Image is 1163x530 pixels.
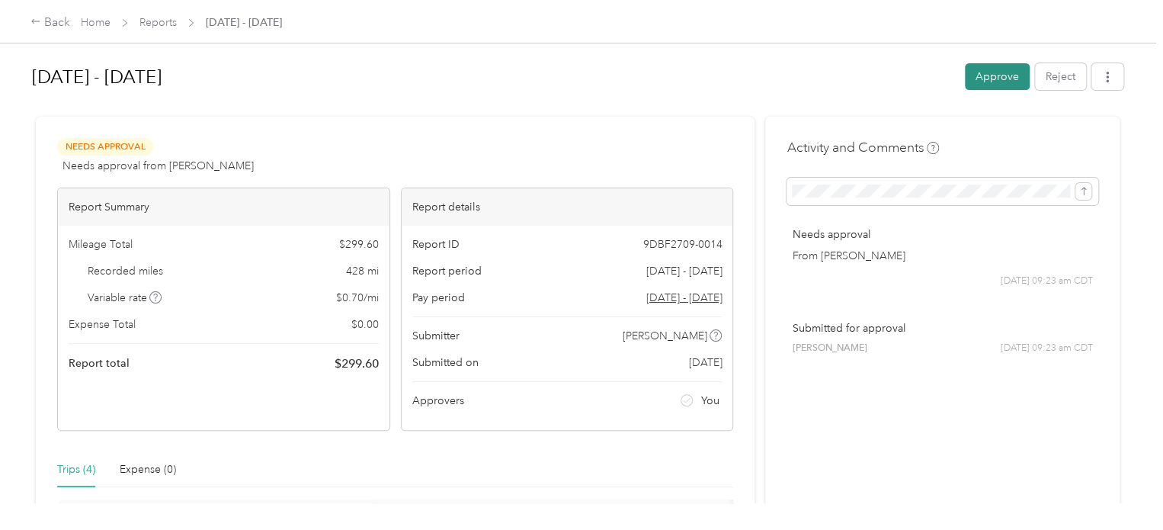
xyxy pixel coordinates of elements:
div: Report details [402,188,733,226]
span: [DATE] 09:23 am CDT [1001,342,1093,355]
span: $ 299.60 [339,236,379,252]
span: [PERSON_NAME] [623,328,707,344]
h1: Sep 1 - 30, 2025 [32,59,954,95]
div: Trips (4) [57,461,95,478]
span: You [701,393,719,409]
span: 9DBF2709-0014 [642,236,722,252]
a: Reports [139,16,177,29]
span: 428 mi [346,263,379,279]
p: Submitted for approval [792,320,1093,336]
span: [DATE] 09:23 am CDT [1001,275,1093,288]
span: Mileage Total [69,236,133,252]
span: [PERSON_NAME] [792,342,867,355]
span: [DATE] - [DATE] [646,263,722,279]
span: $ 299.60 [335,355,379,373]
span: Expense Total [69,316,136,332]
span: $ 0.00 [351,316,379,332]
p: From [PERSON_NAME] [792,248,1093,264]
span: Report ID [412,236,460,252]
span: [DATE] - [DATE] [206,14,282,31]
button: Approve [965,63,1030,90]
span: Pay period [412,290,465,306]
div: Report Summary [58,188,389,226]
span: Go to pay period [646,290,722,306]
h4: Activity and Comments [787,138,939,157]
a: Home [81,16,111,29]
span: Report total [69,355,130,371]
span: Needs approval from [PERSON_NAME] [62,158,254,174]
span: Needs Approval [57,138,153,156]
div: Back [30,14,70,32]
span: Recorded miles [88,263,163,279]
span: Submitted on [412,355,479,371]
div: Expense (0) [120,461,176,478]
span: [DATE] [688,355,722,371]
span: Approvers [412,393,464,409]
button: Reject [1035,63,1086,90]
iframe: Everlance-gr Chat Button Frame [1078,445,1163,530]
span: Submitter [412,328,460,344]
span: $ 0.70 / mi [336,290,379,306]
span: Variable rate [88,290,162,306]
p: Needs approval [792,226,1093,243]
span: Report period [412,263,482,279]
